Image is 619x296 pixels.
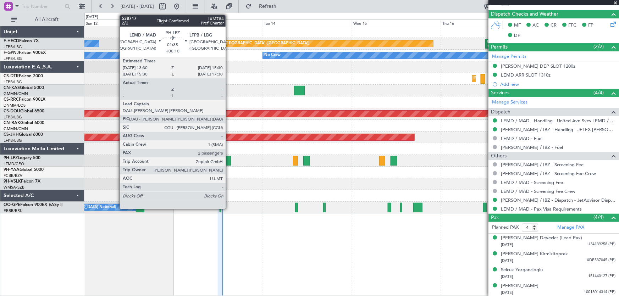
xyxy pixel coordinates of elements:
span: 9H-LPZ [4,156,18,160]
span: CS-DOU [4,109,20,113]
span: U34139258 (PP) [587,241,615,247]
button: All Aircraft [8,14,77,25]
a: Manage Permits [492,53,526,60]
span: Refresh [253,4,283,9]
div: Sun 12 [84,19,173,26]
span: F-GPNJ [4,51,19,55]
a: LFPB/LBG [4,44,22,50]
a: WMSA/SZB [4,185,24,190]
span: CS-DTR [4,74,19,78]
div: [PERSON_NAME] Kirmizitoprak [501,251,568,258]
a: LFMD/CEQ [4,161,24,167]
a: CS-JHHGlobal 6000 [4,133,43,137]
a: LEMD / MAD - Handling - United Avn Svcs LEMD / MAD [501,118,615,124]
div: [DATE] [86,14,98,20]
a: 9H-VSLKFalcon 7X [4,179,40,184]
span: F-HECD [4,39,19,43]
a: [PERSON_NAME] / IBZ - Handling - JETEX [PERSON_NAME] [501,127,615,133]
span: All Aircraft [18,17,75,22]
span: Services [491,89,509,97]
div: [PERSON_NAME] [501,283,538,290]
a: [PERSON_NAME] / IBZ - Dispatch - JetAdvisor Dispatch 9H [501,197,615,203]
span: 151440127 (PP) [588,273,615,279]
a: CN-RAKGlobal 6000 [4,121,44,125]
span: 10013014314 (PP) [584,289,615,295]
a: LEMD / MAD - Pax Visa Requirements [501,206,582,212]
span: Dispatch Checks and Weather [491,10,558,18]
a: CS-RRCFalcon 900LX [4,97,45,102]
span: FFC [568,22,576,29]
span: CN-RAK [4,121,20,125]
span: Dispatch [491,108,510,116]
a: DNMM/LOS [4,103,26,108]
a: LEMD / MAD - Fuel [501,135,542,141]
div: LFPB [487,39,508,44]
a: [PERSON_NAME] / IBZ - Fuel [501,144,563,150]
div: Add new [500,81,615,87]
a: 9H-YAAGlobal 5000 [4,168,44,172]
a: Manage Services [492,99,527,106]
a: CS-DOUGlobal 6500 [4,109,44,113]
a: LFPB/LBG [4,79,22,85]
a: [PERSON_NAME] / IBZ - Screening Fee [501,162,584,168]
a: LFPB/LBG [4,138,22,143]
div: Tue 14 [263,19,352,26]
a: LEMD / MAD - Screening Fee [501,179,563,185]
span: (4/4) [593,213,604,221]
span: [DATE] [501,290,513,295]
div: Planned Maint [GEOGRAPHIC_DATA] ([GEOGRAPHIC_DATA]) [198,38,309,49]
span: MF [514,22,521,29]
a: Manage PAX [557,224,584,231]
span: XDE537045 (PP) [587,257,615,263]
span: CR [551,22,557,29]
a: 9H-LPZLegacy 500 [4,156,40,160]
input: Trip Number [22,1,62,12]
span: AC [532,22,539,29]
div: Planned Maint Sofia [474,73,510,84]
a: LFPB/LBG [4,115,22,120]
span: Permits [491,43,508,51]
span: [DATE] [501,274,513,279]
a: [PERSON_NAME] / IBZ - Screening Fee Crew [501,171,596,177]
a: F-GPNJFalcon 900EX [4,51,46,55]
a: OO-GPEFalcon 900EX EASy II [4,203,62,207]
span: 9H-YAA [4,168,20,172]
span: (4/4) [593,89,604,96]
a: CN-KASGlobal 5000 [4,86,44,90]
span: [DATE] [501,258,513,263]
span: CN-KAS [4,86,20,90]
span: DP [514,32,520,39]
a: EBBR/BRU [4,208,23,213]
span: OO-GPE [4,203,20,207]
div: Wed 15 [352,19,441,26]
span: (2/2) [593,43,604,50]
a: CS-DTRFalcon 2000 [4,74,43,78]
div: LEMD ARR SLOT 1310z [501,72,551,78]
a: LFPB/LBG [4,56,22,61]
a: GMMN/CMN [4,91,28,96]
a: GMMN/CMN [4,126,28,132]
div: [PERSON_NAME] DEP SLOT 1200z [501,63,575,69]
a: FCBB/BZV [4,173,22,178]
div: [PERSON_NAME] Devecier (Lead Pax) [501,235,582,242]
a: LEMD / MAD - Screening Fee Crew [501,188,575,194]
div: Thu 16 [441,19,530,26]
span: Pax [491,214,499,222]
span: [DATE] - [DATE] [121,3,154,10]
span: [DATE] [501,242,513,247]
span: FP [588,22,593,29]
label: Planned PAX [492,224,519,231]
div: 12:00 Z [487,44,508,49]
div: Mon 13 [173,19,262,26]
span: CS-RRC [4,97,19,102]
div: Selcuk Yorgancioglu [501,267,543,274]
span: CS-JHH [4,133,19,137]
a: F-HECDFalcon 7X [4,39,39,43]
button: Refresh [242,1,285,12]
span: Others [491,152,507,160]
span: 9H-VSLK [4,179,21,184]
div: No Crew [265,50,281,61]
